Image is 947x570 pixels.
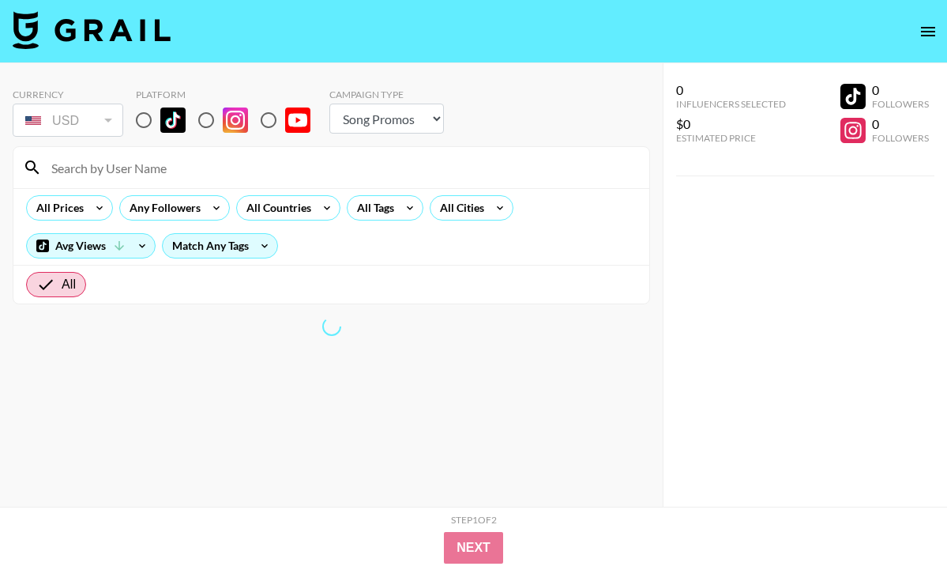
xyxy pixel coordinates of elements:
[136,89,323,100] div: Platform
[676,116,786,132] div: $0
[237,196,314,220] div: All Countries
[872,82,929,98] div: 0
[912,16,944,47] button: open drawer
[451,514,497,526] div: Step 1 of 2
[348,196,397,220] div: All Tags
[320,315,343,338] span: Refreshing lists, bookers, clients, countries, tags, cities, talent, talent...
[872,132,929,144] div: Followers
[223,108,248,133] img: Instagram
[27,234,155,258] div: Avg Views
[676,98,786,110] div: Influencers Selected
[160,108,186,133] img: TikTok
[13,89,123,100] div: Currency
[872,98,929,110] div: Followers
[329,89,444,100] div: Campaign Type
[62,275,76,294] span: All
[676,132,786,144] div: Estimated Price
[163,234,277,258] div: Match Any Tags
[430,196,487,220] div: All Cities
[285,108,310,133] img: YouTube
[868,491,928,551] iframe: Drift Widget Chat Controller
[16,107,120,134] div: USD
[676,82,786,98] div: 0
[27,196,87,220] div: All Prices
[444,532,503,564] button: Next
[120,196,204,220] div: Any Followers
[42,155,640,180] input: Search by User Name
[13,100,123,140] div: Currency is locked to USD
[872,116,929,132] div: 0
[13,11,171,49] img: Grail Talent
